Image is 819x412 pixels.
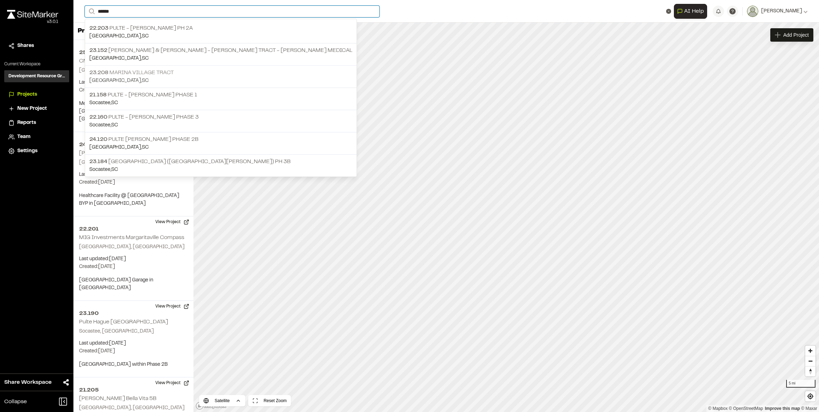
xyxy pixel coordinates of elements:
p: Socastee , SC [89,121,352,129]
a: Mapbox logo [196,402,227,410]
button: Clear text [666,9,671,14]
p: Marina Village Tract [89,68,352,77]
p: Last updated: [DATE] [79,79,188,86]
span: Zoom out [805,356,815,366]
span: [PERSON_NAME] [761,7,802,15]
a: Mapbox [708,406,728,411]
p: [GEOGRAPHIC_DATA] ([GEOGRAPHIC_DATA][PERSON_NAME]) Ph 3B [89,157,352,166]
p: [GEOGRAPHIC_DATA] , SC [89,77,352,85]
div: Oh geez...please don't... [7,19,58,25]
p: Medical Facility expansion at [GEOGRAPHIC_DATA] in [GEOGRAPHIC_DATA] [79,100,188,123]
p: Projects [78,26,104,36]
p: [GEOGRAPHIC_DATA], [GEOGRAPHIC_DATA] [79,67,188,74]
p: Socastee, [GEOGRAPHIC_DATA] [79,328,188,335]
button: View Project [151,301,193,312]
p: Last updated: [DATE] [79,171,188,179]
img: rebrand.png [7,10,58,19]
h2: Pulte Hague [GEOGRAPHIC_DATA] [79,320,168,324]
h2: 22.201 [79,225,188,233]
span: 23.208 [89,70,108,75]
span: Projects [17,91,37,98]
span: Reset bearing to north [805,366,815,376]
span: Add Project [783,31,809,38]
a: 23.152 [PERSON_NAME] & [PERSON_NAME] - [PERSON_NAME] Tract - [PERSON_NAME] Medical[GEOGRAPHIC_DAT... [85,43,357,65]
a: New Project [8,105,65,113]
p: Healthcare Facility @ [GEOGRAPHIC_DATA] BYP in [GEOGRAPHIC_DATA] [79,192,188,208]
p: Created: [DATE] [79,86,188,94]
span: 22.203 [89,26,108,31]
a: 24.120 Pulte [PERSON_NAME] Phase 2B[GEOGRAPHIC_DATA],SC [85,132,357,154]
a: 23.184 [GEOGRAPHIC_DATA] ([GEOGRAPHIC_DATA][PERSON_NAME]) Ph 3BSocastee,SC [85,154,357,177]
p: [GEOGRAPHIC_DATA] , SC [89,144,352,151]
p: Created: [DATE] [79,179,188,186]
span: 22.160 [89,115,107,120]
p: [GEOGRAPHIC_DATA], [GEOGRAPHIC_DATA] [79,159,188,167]
span: Collapse [4,398,27,406]
p: Pulte [PERSON_NAME] Phase 2B [89,135,352,144]
button: View Project [151,216,193,228]
p: Pulte - [PERSON_NAME] Ph 2A [89,24,352,32]
h2: 25.110 [79,48,188,57]
p: Created: [DATE] [79,263,188,271]
span: Shares [17,42,34,50]
p: [GEOGRAPHIC_DATA] , SC [89,55,352,62]
p: [PERSON_NAME] & [PERSON_NAME] - [PERSON_NAME] Tract - [PERSON_NAME] Medical [89,46,352,55]
p: Socastee , SC [89,99,352,107]
span: Share Workspace [4,378,52,387]
a: 21.158 Pulte - [PERSON_NAME] Phase 1Socastee,SC [85,88,357,110]
p: [GEOGRAPHIC_DATA] , SC [89,32,352,40]
span: Team [17,133,30,141]
h2: 23.190 [79,309,188,318]
span: 24.120 [89,137,107,142]
img: User [747,6,758,17]
div: Open AI Assistant [674,4,710,19]
a: Shares [8,42,65,50]
a: Projects [8,91,65,98]
span: AI Help [684,7,704,16]
h3: Development Resource Group [8,73,65,79]
a: 23.208 Marina Village Tract[GEOGRAPHIC_DATA],SC [85,65,357,88]
p: Last updated: [DATE] [79,255,188,263]
h2: 21.205 [79,386,188,394]
a: 22.160 Pulte - [PERSON_NAME] Phase 3Socastee,SC [85,110,357,132]
p: [GEOGRAPHIC_DATA], [GEOGRAPHIC_DATA] [79,404,188,412]
p: Created: [DATE] [79,347,188,355]
a: Reports [8,119,65,127]
p: Pulte - [PERSON_NAME] Phase 1 [89,91,352,99]
div: 5 mi [786,380,815,388]
button: Open AI Assistant [674,4,707,19]
button: View Project [151,377,193,389]
h2: [PERSON_NAME] Health [79,151,142,156]
button: Reset bearing to north [805,366,815,376]
a: OpenStreetMap [729,406,763,411]
span: Settings [17,147,37,155]
p: Socastee , SC [89,166,352,174]
h2: MIG Investments Margaritaville Compass [79,235,184,240]
span: 23.184 [89,159,107,164]
a: Settings [8,147,65,155]
span: Reports [17,119,36,127]
a: Map feedback [765,406,800,411]
span: 23.152 [89,48,107,53]
button: [PERSON_NAME] [747,6,808,17]
button: Satellite [199,395,245,406]
a: Team [8,133,65,141]
span: New Project [17,105,47,113]
button: Zoom in [805,346,815,356]
h2: 24.153 [79,141,188,149]
a: Maxar [801,406,817,411]
button: Search [85,6,97,17]
p: [GEOGRAPHIC_DATA] within Phase 2B [79,361,188,369]
p: [GEOGRAPHIC_DATA], [GEOGRAPHIC_DATA] [79,243,188,251]
h2: CMC 707 [79,59,103,64]
p: Pulte - [PERSON_NAME] Phase 3 [89,113,352,121]
button: Find my location [805,391,815,401]
p: Current Workspace [4,61,69,67]
canvas: Map [193,23,819,412]
button: Reset Zoom [248,395,291,406]
span: 21.158 [89,92,107,97]
p: [GEOGRAPHIC_DATA] Garage in [GEOGRAPHIC_DATA] [79,276,188,292]
h2: [PERSON_NAME] Bella Vita 5B [79,396,156,401]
